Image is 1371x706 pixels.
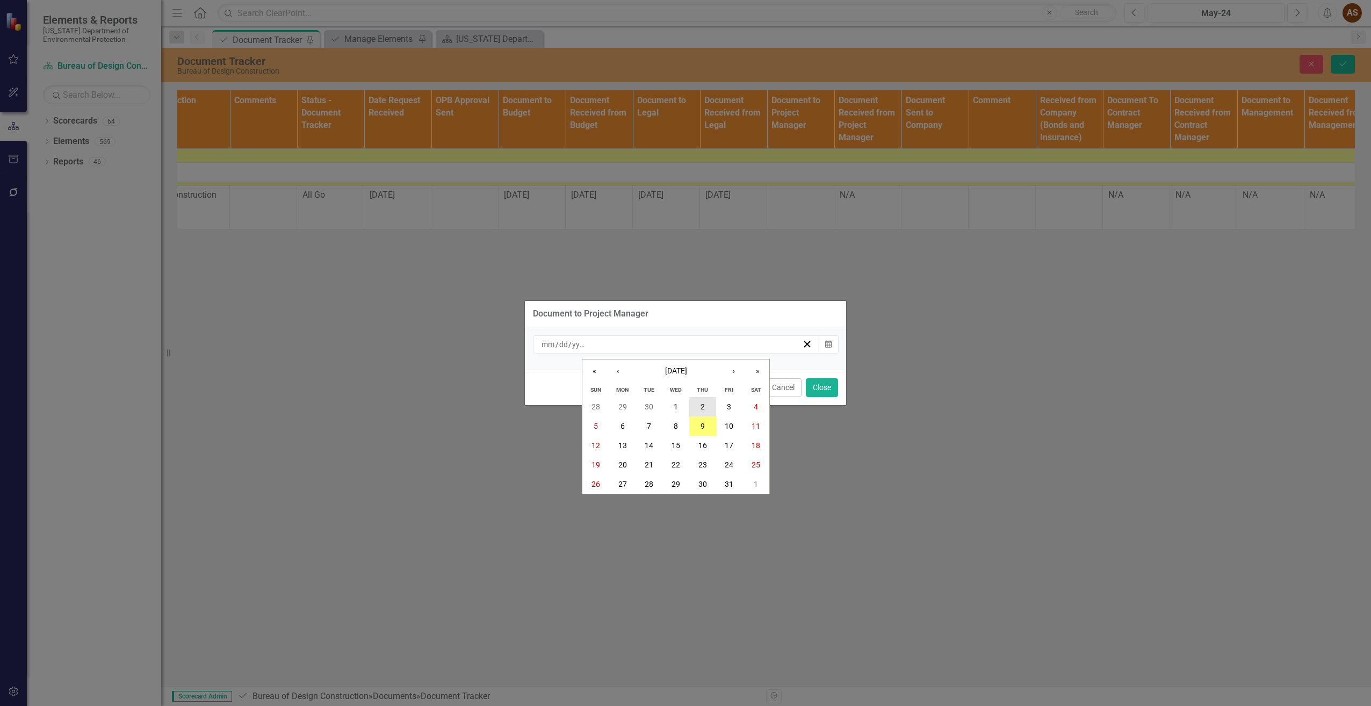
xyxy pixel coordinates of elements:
[698,441,707,450] abbr: October 16, 2025
[609,455,636,474] button: October 20, 2025
[701,402,705,411] abbr: October 2, 2025
[591,460,600,469] abbr: October 19, 2025
[689,416,716,436] button: October 9, 2025
[630,359,722,383] button: [DATE]
[636,397,662,416] button: September 30, 2025
[742,397,769,416] button: October 4, 2025
[742,474,769,494] button: November 1, 2025
[533,309,648,319] div: Document to Project Manager
[609,436,636,455] button: October 13, 2025
[609,474,636,494] button: October 27, 2025
[606,359,630,383] button: ‹
[742,455,769,474] button: October 25, 2025
[662,416,689,436] button: October 8, 2025
[701,422,705,430] abbr: October 9, 2025
[697,386,708,393] abbr: Thursday
[698,480,707,488] abbr: October 30, 2025
[716,455,743,474] button: October 24, 2025
[636,455,662,474] button: October 21, 2025
[725,422,733,430] abbr: October 10, 2025
[727,402,731,411] abbr: October 3, 2025
[636,474,662,494] button: October 28, 2025
[582,397,609,416] button: September 28, 2025
[636,416,662,436] button: October 7, 2025
[670,386,682,393] abbr: Wednesday
[594,422,598,430] abbr: October 5, 2025
[754,402,758,411] abbr: October 4, 2025
[645,441,653,450] abbr: October 14, 2025
[609,416,636,436] button: October 6, 2025
[555,340,559,349] span: /
[645,460,653,469] abbr: October 21, 2025
[672,460,680,469] abbr: October 22, 2025
[689,436,716,455] button: October 16, 2025
[572,339,587,350] input: yyyy
[618,441,627,450] abbr: October 13, 2025
[590,386,601,393] abbr: Sunday
[672,480,680,488] abbr: October 29, 2025
[662,397,689,416] button: October 1, 2025
[591,402,600,411] abbr: September 28, 2025
[722,359,746,383] button: ›
[647,422,651,430] abbr: October 7, 2025
[751,386,761,393] abbr: Saturday
[754,480,758,488] abbr: November 1, 2025
[746,359,769,383] button: »
[665,366,687,375] span: [DATE]
[752,441,760,450] abbr: October 18, 2025
[765,378,802,397] button: Cancel
[674,422,678,430] abbr: October 8, 2025
[698,460,707,469] abbr: October 23, 2025
[591,441,600,450] abbr: October 12, 2025
[662,455,689,474] button: October 22, 2025
[541,339,555,350] input: mm
[662,436,689,455] button: October 15, 2025
[689,455,716,474] button: October 23, 2025
[636,436,662,455] button: October 14, 2025
[752,460,760,469] abbr: October 25, 2025
[716,436,743,455] button: October 17, 2025
[725,441,733,450] abbr: October 17, 2025
[618,480,627,488] abbr: October 27, 2025
[644,386,654,393] abbr: Tuesday
[559,339,568,350] input: dd
[725,480,733,488] abbr: October 31, 2025
[742,416,769,436] button: October 11, 2025
[725,386,733,393] abbr: Friday
[674,402,678,411] abbr: October 1, 2025
[716,397,743,416] button: October 3, 2025
[618,460,627,469] abbr: October 20, 2025
[672,441,680,450] abbr: October 15, 2025
[716,416,743,436] button: October 10, 2025
[582,474,609,494] button: October 26, 2025
[806,378,838,397] button: Close
[716,474,743,494] button: October 31, 2025
[752,422,760,430] abbr: October 11, 2025
[725,460,733,469] abbr: October 24, 2025
[582,455,609,474] button: October 19, 2025
[620,422,625,430] abbr: October 6, 2025
[645,480,653,488] abbr: October 28, 2025
[645,402,653,411] abbr: September 30, 2025
[616,386,629,393] abbr: Monday
[582,416,609,436] button: October 5, 2025
[618,402,627,411] abbr: September 29, 2025
[742,436,769,455] button: October 18, 2025
[689,397,716,416] button: October 2, 2025
[591,480,600,488] abbr: October 26, 2025
[582,359,606,383] button: «
[609,397,636,416] button: September 29, 2025
[568,340,572,349] span: /
[689,474,716,494] button: October 30, 2025
[662,474,689,494] button: October 29, 2025
[582,436,609,455] button: October 12, 2025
